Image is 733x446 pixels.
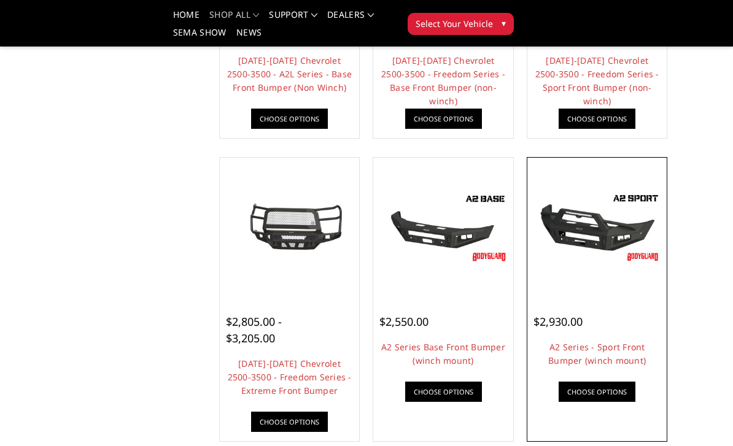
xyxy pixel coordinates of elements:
span: ▾ [502,17,506,29]
a: Home [173,10,200,28]
img: A2 Series Base Front Bumper (winch mount) [376,190,510,265]
a: A2 Series - Sport Front Bumper (winch mount) A2 Series - Sport Front Bumper (winch mount) [530,161,664,294]
a: Choose Options [559,109,635,129]
a: A2 Series Base Front Bumper (winch mount) A2 Series Base Front Bumper (winch mount) [376,161,510,294]
a: 2020-2023 Chevrolet 2500-3500 - Freedom Series - Extreme Front Bumper 2020-2023 Chevrolet 2500-35... [223,161,357,294]
a: Support [269,10,317,28]
span: Select Your Vehicle [416,17,493,30]
a: Choose Options [251,109,328,129]
a: [DATE]-[DATE] Chevrolet 2500-3500 - Freedom Series - Base Front Bumper (non-winch) [381,55,505,107]
span: $2,930.00 [533,314,583,329]
a: A2 Series - Sport Front Bumper (winch mount) [548,341,646,366]
img: A2 Series - Sport Front Bumper (winch mount) [530,190,664,265]
a: Choose Options [559,382,635,402]
span: $2,550.00 [379,314,429,329]
a: shop all [209,10,259,28]
a: Choose Options [405,382,482,402]
a: A2 Series Base Front Bumper (winch mount) [381,341,505,366]
a: [DATE]-[DATE] Chevrolet 2500-3500 - Freedom Series - Sport Front Bumper (non-winch) [535,55,659,107]
a: [DATE]-[DATE] Chevrolet 2500-3500 - A2L Series - Base Front Bumper (Non Winch) [227,55,352,93]
button: Select Your Vehicle [408,13,514,35]
img: 2020-2023 Chevrolet 2500-3500 - Freedom Series - Extreme Front Bumper [223,198,357,258]
a: Dealers [327,10,374,28]
a: News [236,28,262,46]
a: Choose Options [251,412,328,432]
a: SEMA Show [173,28,227,46]
span: $2,805.00 - $3,205.00 [226,314,282,345]
a: [DATE]-[DATE] Chevrolet 2500-3500 - Freedom Series - Extreme Front Bumper [228,358,352,396]
a: Choose Options [405,109,482,129]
